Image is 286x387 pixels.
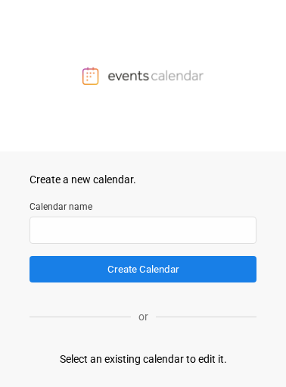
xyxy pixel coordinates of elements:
[82,67,204,85] img: Events Calendar
[131,309,156,325] p: or
[30,256,256,282] button: Create Calendar
[60,351,227,367] div: Select an existing calendar to edit it.
[30,200,256,214] label: Calendar name
[30,172,256,188] div: Create a new calendar.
